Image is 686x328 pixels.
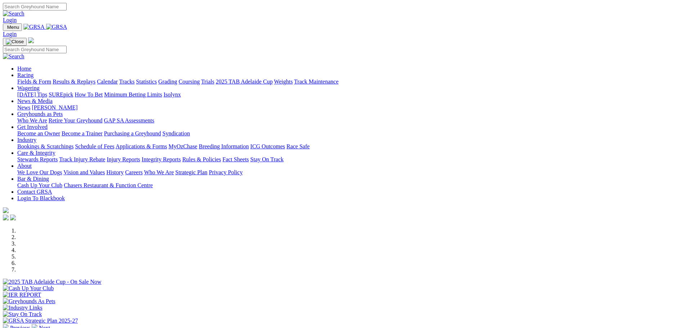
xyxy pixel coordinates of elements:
a: Wagering [17,85,40,91]
a: Retire Your Greyhound [49,117,103,123]
a: Who We Are [144,169,174,175]
a: Applications & Forms [116,143,167,149]
input: Search [3,3,67,10]
img: Greyhounds As Pets [3,298,55,305]
a: Integrity Reports [142,156,181,162]
a: Statistics [136,78,157,85]
a: [DATE] Tips [17,91,47,98]
a: Industry [17,137,36,143]
a: Results & Replays [53,78,95,85]
a: Track Injury Rebate [59,156,105,162]
a: Minimum Betting Limits [104,91,162,98]
a: Purchasing a Greyhound [104,130,161,136]
a: Careers [125,169,143,175]
a: Injury Reports [107,156,140,162]
a: Care & Integrity [17,150,55,156]
button: Toggle navigation [3,23,22,31]
div: Racing [17,78,683,85]
div: News & Media [17,104,683,111]
a: Syndication [162,130,190,136]
a: History [106,169,124,175]
a: Vision and Values [63,169,105,175]
a: Breeding Information [199,143,249,149]
a: News [17,104,30,111]
a: Login To Blackbook [17,195,65,201]
a: Who We Are [17,117,47,123]
a: SUREpick [49,91,73,98]
a: Stay On Track [250,156,283,162]
img: IER REPORT [3,292,41,298]
div: Care & Integrity [17,156,683,163]
a: Chasers Restaurant & Function Centre [64,182,153,188]
a: About [17,163,32,169]
a: Tracks [119,78,135,85]
a: Schedule of Fees [75,143,114,149]
a: Get Involved [17,124,48,130]
button: Toggle navigation [3,38,27,46]
a: Weights [274,78,293,85]
img: Search [3,10,24,17]
a: News & Media [17,98,53,104]
img: GRSA Strategic Plan 2025-27 [3,318,78,324]
a: [PERSON_NAME] [32,104,77,111]
a: Strategic Plan [175,169,207,175]
a: Login [3,17,17,23]
a: Coursing [179,78,200,85]
a: Calendar [97,78,118,85]
div: Get Involved [17,130,683,137]
a: We Love Our Dogs [17,169,62,175]
a: Grading [158,78,177,85]
a: Become a Trainer [62,130,103,136]
img: GRSA [23,24,45,30]
a: Stewards Reports [17,156,58,162]
a: GAP SA Assessments [104,117,154,123]
img: Cash Up Your Club [3,285,54,292]
img: twitter.svg [10,215,16,220]
a: 2025 TAB Adelaide Cup [216,78,273,85]
a: Bookings & Scratchings [17,143,73,149]
a: MyOzChase [169,143,197,149]
a: Track Maintenance [294,78,338,85]
a: Trials [201,78,214,85]
a: Race Safe [286,143,309,149]
a: ICG Outcomes [250,143,285,149]
div: Bar & Dining [17,182,683,189]
a: Fact Sheets [223,156,249,162]
img: Search [3,53,24,60]
span: Menu [7,24,19,30]
img: Stay On Track [3,311,42,318]
img: logo-grsa-white.png [3,207,9,213]
div: Industry [17,143,683,150]
div: Wagering [17,91,683,98]
a: Isolynx [163,91,181,98]
a: Contact GRSA [17,189,52,195]
img: logo-grsa-white.png [28,37,34,43]
a: Rules & Policies [182,156,221,162]
a: Racing [17,72,33,78]
a: How To Bet [75,91,103,98]
a: Become an Owner [17,130,60,136]
img: Close [6,39,24,45]
img: 2025 TAB Adelaide Cup - On Sale Now [3,279,102,285]
a: Cash Up Your Club [17,182,62,188]
img: Industry Links [3,305,42,311]
img: GRSA [46,24,67,30]
div: Greyhounds as Pets [17,117,683,124]
a: Home [17,66,31,72]
a: Greyhounds as Pets [17,111,63,117]
div: About [17,169,683,176]
input: Search [3,46,67,53]
img: facebook.svg [3,215,9,220]
a: Fields & Form [17,78,51,85]
a: Privacy Policy [209,169,243,175]
a: Login [3,31,17,37]
a: Bar & Dining [17,176,49,182]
